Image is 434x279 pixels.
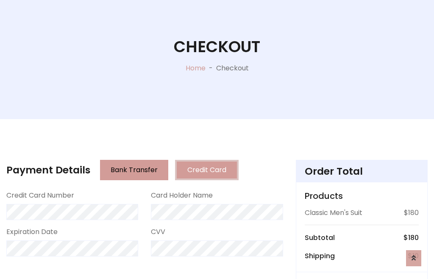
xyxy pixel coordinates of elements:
label: Expiration Date [6,227,58,237]
span: 180 [408,233,419,243]
h5: Products [305,191,419,201]
label: Credit Card Number [6,190,74,201]
h6: $ [403,234,419,242]
h6: Subtotal [305,234,335,242]
h4: Order Total [305,165,419,177]
label: Card Holder Name [151,190,213,201]
p: Classic Men's Suit [305,208,362,218]
h6: Shipping [305,252,335,260]
label: CVV [151,227,165,237]
button: Bank Transfer [100,160,168,180]
h4: Payment Details [6,164,90,176]
h1: Checkout [174,37,260,56]
a: Home [186,63,206,73]
p: $180 [404,208,419,218]
button: Credit Card [175,160,239,180]
p: Checkout [216,63,249,73]
p: - [206,63,216,73]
